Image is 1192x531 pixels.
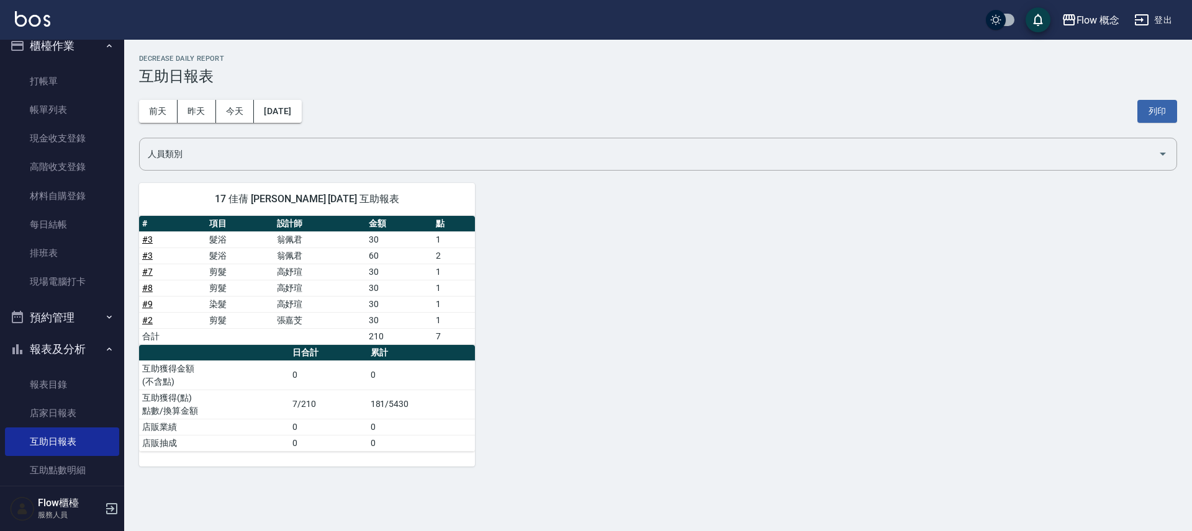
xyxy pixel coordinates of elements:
[139,419,289,435] td: 店販業績
[139,55,1177,63] h2: Decrease Daily Report
[5,301,119,334] button: 預約管理
[433,296,475,312] td: 1
[289,345,368,361] th: 日合計
[142,299,153,309] a: #9
[1077,12,1120,28] div: Flow 概念
[142,234,153,244] a: #3
[139,216,206,232] th: #
[5,210,119,239] a: 每日結帳
[366,296,433,312] td: 30
[154,193,460,205] span: 17 佳蒨 [PERSON_NAME] [DATE] 互助報表
[289,390,368,419] td: 7/210
[142,283,153,293] a: #8
[5,399,119,427] a: 店家日報表
[206,248,273,264] td: 髮浴
[366,248,433,264] td: 60
[274,296,366,312] td: 高妤瑄
[433,231,475,248] td: 1
[274,248,366,264] td: 翁佩君
[139,390,289,419] td: 互助獲得(點) 點數/換算金額
[5,370,119,399] a: 報表目錄
[206,312,273,328] td: 剪髮
[142,267,153,277] a: #7
[178,100,216,123] button: 昨天
[10,496,35,521] img: Person
[274,231,366,248] td: 翁佩君
[433,264,475,280] td: 1
[1137,100,1177,123] button: 列印
[5,239,119,267] a: 排班表
[5,427,119,456] a: 互助日報表
[142,315,153,325] a: #2
[1057,7,1125,33] button: Flow 概念
[366,231,433,248] td: 30
[433,328,475,344] td: 7
[368,345,476,361] th: 累計
[139,216,475,345] table: a dense table
[139,345,475,452] table: a dense table
[289,360,368,390] td: 0
[274,312,366,328] td: 張嘉芠
[274,280,366,296] td: 高妤瑄
[5,153,119,181] a: 高階收支登錄
[145,143,1153,165] input: 人員名稱
[1129,9,1177,32] button: 登出
[5,67,119,96] a: 打帳單
[38,497,101,509] h5: Flow櫃檯
[366,216,433,232] th: 金額
[433,248,475,264] td: 2
[366,280,433,296] td: 30
[206,264,273,280] td: 剪髮
[1153,144,1173,164] button: Open
[206,216,273,232] th: 項目
[5,96,119,124] a: 帳單列表
[274,264,366,280] td: 高妤瑄
[368,390,476,419] td: 181/5430
[433,216,475,232] th: 點
[38,509,101,520] p: 服務人員
[5,485,119,514] a: 設計師日報表
[139,68,1177,85] h3: 互助日報表
[289,435,368,451] td: 0
[139,100,178,123] button: 前天
[5,267,119,296] a: 現場電腦打卡
[433,312,475,328] td: 1
[216,100,255,123] button: 今天
[5,333,119,365] button: 報表及分析
[254,100,301,123] button: [DATE]
[366,328,433,344] td: 210
[368,419,476,435] td: 0
[368,360,476,390] td: 0
[142,251,153,261] a: #3
[139,328,206,344] td: 合計
[5,30,119,62] button: 櫃檯作業
[433,280,475,296] td: 1
[1026,7,1050,32] button: save
[206,280,273,296] td: 剪髮
[366,312,433,328] td: 30
[206,296,273,312] td: 染髮
[5,456,119,484] a: 互助點數明細
[139,435,289,451] td: 店販抽成
[368,435,476,451] td: 0
[289,419,368,435] td: 0
[206,231,273,248] td: 髮浴
[5,124,119,153] a: 現金收支登錄
[5,182,119,210] a: 材料自購登錄
[15,11,50,27] img: Logo
[366,264,433,280] td: 30
[139,360,289,390] td: 互助獲得金額 (不含點)
[274,216,366,232] th: 設計師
